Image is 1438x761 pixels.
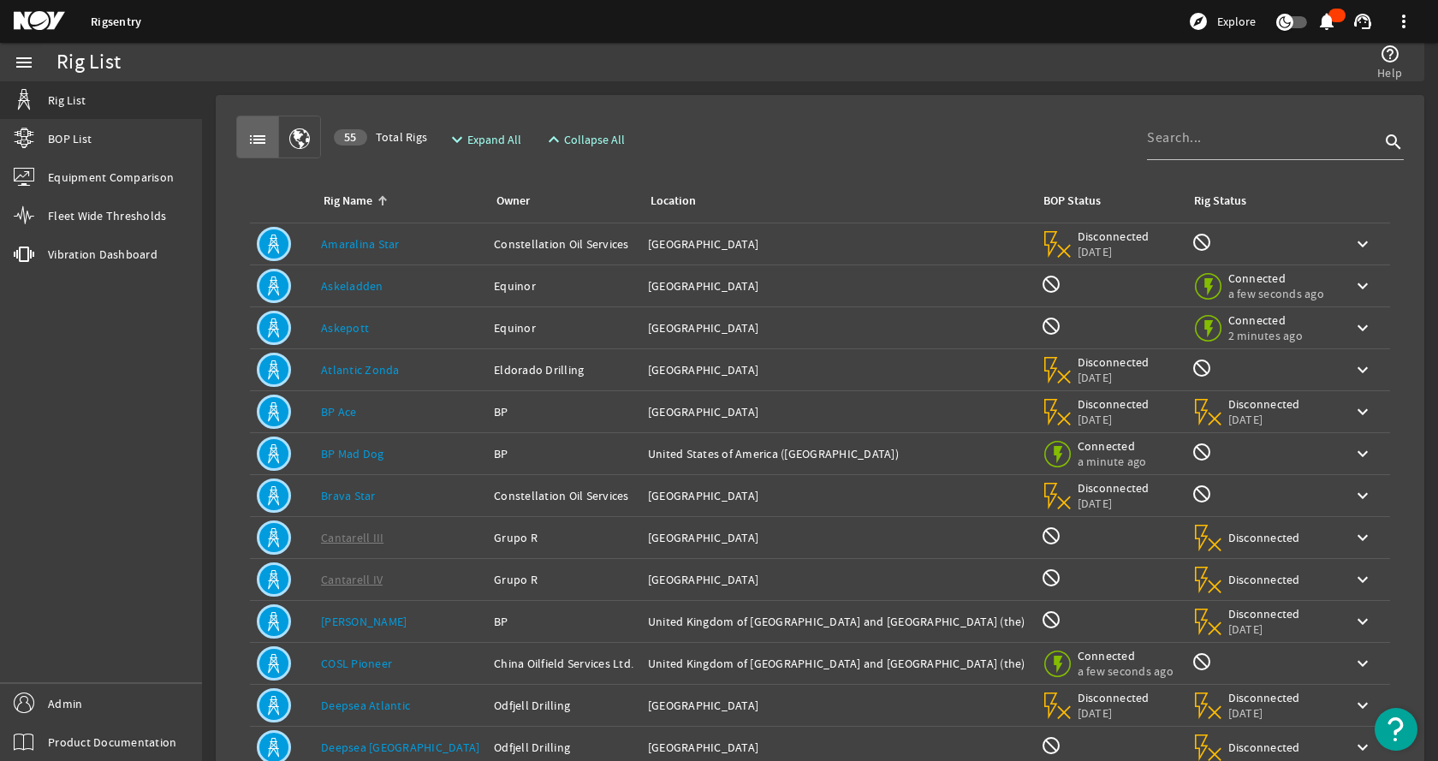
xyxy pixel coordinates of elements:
[1041,316,1061,336] mat-icon: BOP Monitoring not available for this rig
[1352,11,1373,32] mat-icon: support_agent
[321,404,357,419] a: BP Ace
[1043,192,1101,211] div: BOP Status
[494,613,634,630] div: BP
[321,320,369,336] a: Askepott
[48,169,174,186] span: Equipment Comparison
[321,530,383,545] a: Cantarell III
[1375,708,1417,751] button: Open Resource Center
[247,129,268,150] mat-icon: list
[1228,271,1324,286] span: Connected
[1352,485,1373,506] mat-icon: keyboard_arrow_down
[494,403,634,420] div: BP
[321,656,392,671] a: COSL Pioneer
[648,445,1027,462] div: United States of America ([GEOGRAPHIC_DATA])
[440,124,528,155] button: Expand All
[321,740,479,755] a: Deepsea [GEOGRAPHIC_DATA]
[537,124,632,155] button: Collapse All
[91,14,141,30] a: Rigsentry
[648,613,1027,630] div: United Kingdom of [GEOGRAPHIC_DATA] and [GEOGRAPHIC_DATA] (the)
[1041,735,1061,756] mat-icon: BOP Monitoring not available for this rig
[1041,568,1061,588] mat-icon: BOP Monitoring not available for this rig
[1191,484,1212,504] mat-icon: Rig Monitoring not available for this rig
[1352,695,1373,716] mat-icon: keyboard_arrow_down
[1078,354,1150,370] span: Disconnected
[321,488,376,503] a: Brava Star
[48,734,176,751] span: Product Documentation
[1228,396,1301,412] span: Disconnected
[48,92,86,109] span: Rig List
[648,571,1027,588] div: [GEOGRAPHIC_DATA]
[48,130,92,147] span: BOP List
[1078,438,1150,454] span: Connected
[1352,653,1373,674] mat-icon: keyboard_arrow_down
[1228,412,1301,427] span: [DATE]
[1217,13,1256,30] span: Explore
[321,572,383,587] a: Cantarell IV
[1078,454,1150,469] span: a minute ago
[1191,651,1212,672] mat-icon: Rig Monitoring not available for this rig
[494,739,634,756] div: Odfjell Drilling
[494,235,634,253] div: Constellation Oil Services
[1352,611,1373,632] mat-icon: keyboard_arrow_down
[648,277,1027,294] div: [GEOGRAPHIC_DATA]
[1352,443,1373,464] mat-icon: keyboard_arrow_down
[1352,276,1373,296] mat-icon: keyboard_arrow_down
[1191,358,1212,378] mat-icon: Rig Monitoring not available for this rig
[494,571,634,588] div: Grupo R
[334,128,427,146] span: Total Rigs
[1041,274,1061,294] mat-icon: BOP Monitoring not available for this rig
[1078,229,1150,244] span: Disconnected
[324,192,372,211] div: Rig Name
[321,614,407,629] a: [PERSON_NAME]
[651,192,696,211] div: Location
[544,129,557,150] mat-icon: expand_less
[1228,312,1303,328] span: Connected
[1228,530,1301,545] span: Disconnected
[1352,527,1373,548] mat-icon: keyboard_arrow_down
[321,446,384,461] a: BP Mad Dog
[648,403,1027,420] div: [GEOGRAPHIC_DATA]
[1352,569,1373,590] mat-icon: keyboard_arrow_down
[1078,396,1150,412] span: Disconnected
[1228,328,1303,343] span: 2 minutes ago
[1228,690,1301,705] span: Disconnected
[1352,737,1373,758] mat-icon: keyboard_arrow_down
[48,207,166,224] span: Fleet Wide Thresholds
[1352,318,1373,338] mat-icon: keyboard_arrow_down
[48,695,82,712] span: Admin
[321,236,400,252] a: Amaralina Star
[648,487,1027,504] div: [GEOGRAPHIC_DATA]
[1078,648,1174,663] span: Connected
[1078,370,1150,385] span: [DATE]
[648,361,1027,378] div: [GEOGRAPHIC_DATA]
[1041,609,1061,630] mat-icon: BOP Monitoring not available for this rig
[1228,705,1301,721] span: [DATE]
[496,192,530,211] div: Owner
[1228,286,1324,301] span: a few seconds ago
[1041,526,1061,546] mat-icon: BOP Monitoring not available for this rig
[494,529,634,546] div: Grupo R
[1147,128,1380,148] input: Search...
[1228,740,1301,755] span: Disconnected
[1078,412,1150,427] span: [DATE]
[494,277,634,294] div: Equinor
[1181,8,1263,35] button: Explore
[648,529,1027,546] div: [GEOGRAPHIC_DATA]
[1078,244,1150,259] span: [DATE]
[1352,234,1373,254] mat-icon: keyboard_arrow_down
[1352,401,1373,422] mat-icon: keyboard_arrow_down
[1078,480,1150,496] span: Disconnected
[648,192,1020,211] div: Location
[321,698,410,713] a: Deepsea Atlantic
[1228,572,1301,587] span: Disconnected
[648,655,1027,672] div: United Kingdom of [GEOGRAPHIC_DATA] and [GEOGRAPHIC_DATA] (the)
[1228,621,1301,637] span: [DATE]
[48,246,157,263] span: Vibration Dashboard
[1352,360,1373,380] mat-icon: keyboard_arrow_down
[1228,606,1301,621] span: Disconnected
[1078,496,1150,511] span: [DATE]
[1377,64,1402,81] span: Help
[494,655,634,672] div: China Oilfield Services Ltd.
[14,52,34,73] mat-icon: menu
[447,129,461,150] mat-icon: expand_more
